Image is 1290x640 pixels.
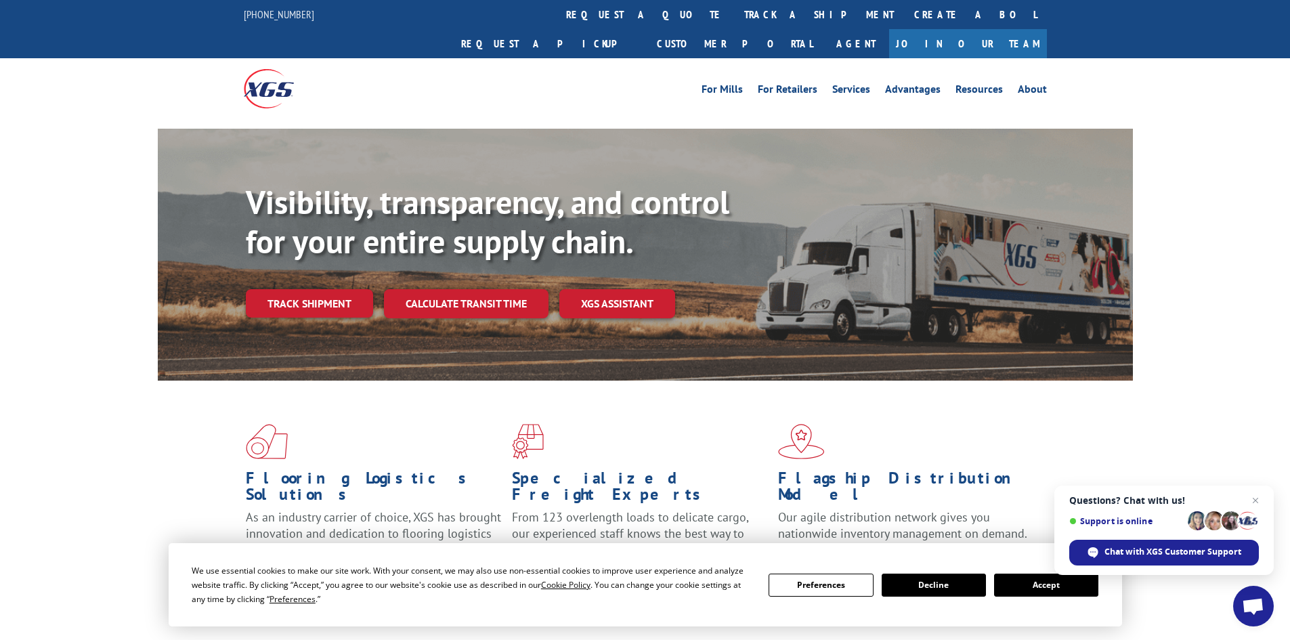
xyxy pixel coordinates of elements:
a: Request a pickup [451,29,647,58]
h1: Specialized Freight Experts [512,470,768,509]
span: As an industry carrier of choice, XGS has brought innovation and dedication to flooring logistics... [246,509,501,557]
span: Our agile distribution network gives you nationwide inventory management on demand. [778,509,1027,541]
a: Calculate transit time [384,289,549,318]
a: Join Our Team [889,29,1047,58]
a: Advantages [885,84,941,99]
b: Visibility, transparency, and control for your entire supply chain. [246,181,729,262]
img: xgs-icon-total-supply-chain-intelligence-red [246,424,288,459]
a: XGS ASSISTANT [559,289,675,318]
a: About [1018,84,1047,99]
div: We use essential cookies to make our site work. With your consent, we may also use non-essential ... [192,563,752,606]
a: Track shipment [246,289,373,318]
div: Chat with XGS Customer Support [1069,540,1259,566]
a: For Retailers [758,84,817,99]
img: xgs-icon-focused-on-flooring-red [512,424,544,459]
button: Decline [882,574,986,597]
span: Cookie Policy [541,579,590,591]
span: Questions? Chat with us! [1069,495,1259,506]
span: Chat with XGS Customer Support [1104,546,1241,558]
a: Agent [823,29,889,58]
a: Services [832,84,870,99]
span: Support is online [1069,516,1183,526]
span: Close chat [1247,492,1264,509]
button: Preferences [769,574,873,597]
a: Customer Portal [647,29,823,58]
span: Preferences [270,593,316,605]
a: [PHONE_NUMBER] [244,7,314,21]
a: For Mills [702,84,743,99]
div: Cookie Consent Prompt [169,543,1122,626]
button: Accept [994,574,1098,597]
p: From 123 overlength loads to delicate cargo, our experienced staff knows the best way to move you... [512,509,768,570]
h1: Flooring Logistics Solutions [246,470,502,509]
img: xgs-icon-flagship-distribution-model-red [778,424,825,459]
div: Open chat [1233,586,1274,626]
a: Resources [955,84,1003,99]
h1: Flagship Distribution Model [778,470,1034,509]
